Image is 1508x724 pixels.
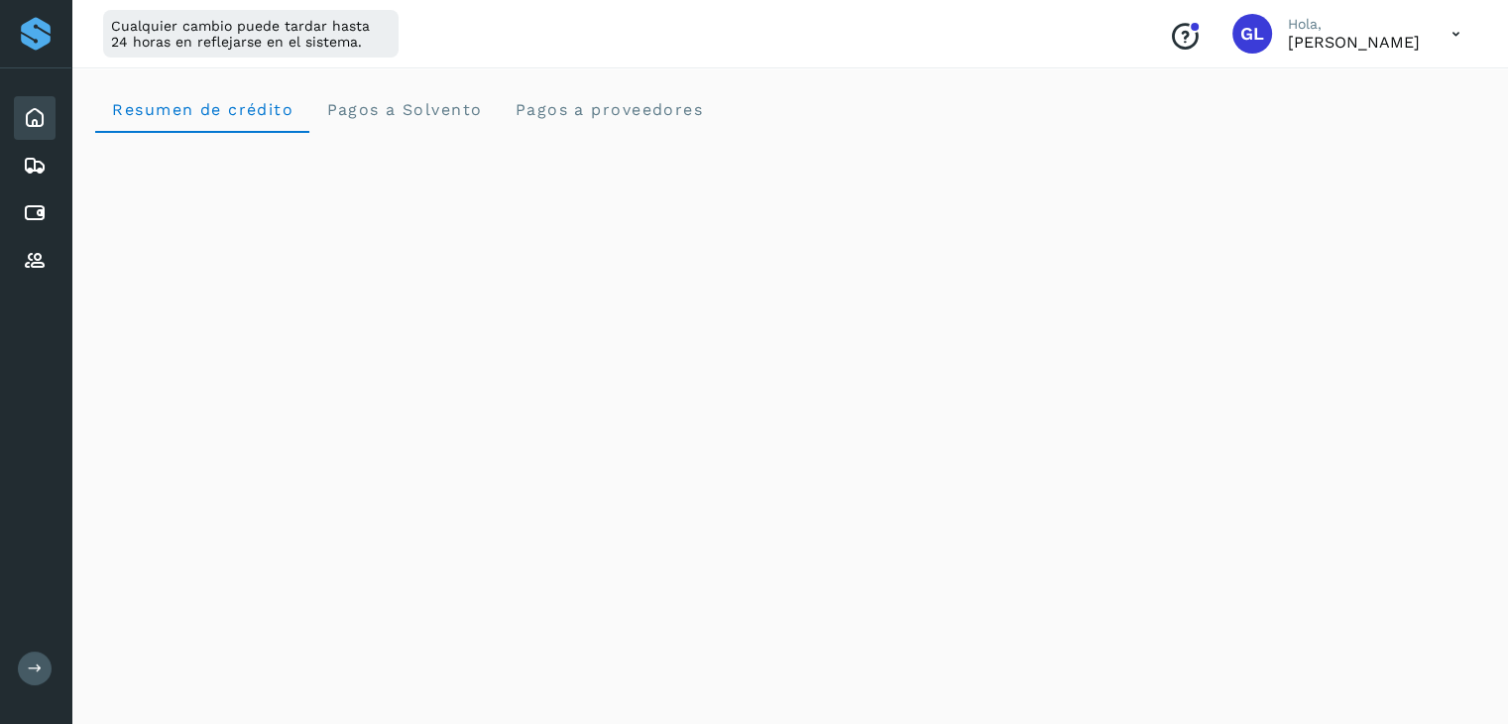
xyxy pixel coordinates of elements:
div: Cualquier cambio puede tardar hasta 24 horas en reflejarse en el sistema. [103,10,399,58]
div: Embarques [14,144,56,187]
p: Hola, [1288,16,1420,33]
span: Pagos a proveedores [514,100,703,119]
p: Gabino Lopez Camacho [1288,33,1420,52]
span: Resumen de crédito [111,100,293,119]
span: Pagos a Solvento [325,100,482,119]
div: Proveedores [14,239,56,283]
div: Cuentas por pagar [14,191,56,235]
div: Inicio [14,96,56,140]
